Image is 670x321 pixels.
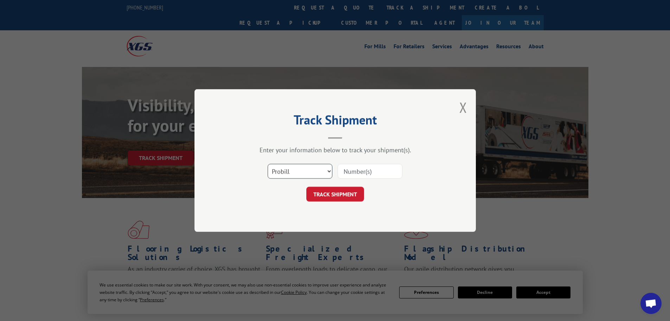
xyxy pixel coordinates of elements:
[230,115,441,128] h2: Track Shipment
[338,164,402,179] input: Number(s)
[230,146,441,154] div: Enter your information below to track your shipment(s).
[306,187,364,202] button: TRACK SHIPMENT
[459,98,467,117] button: Close modal
[640,293,662,314] div: Open chat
